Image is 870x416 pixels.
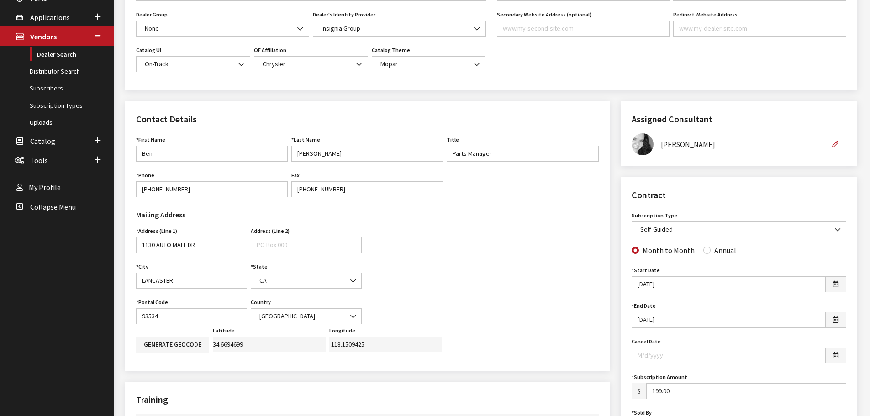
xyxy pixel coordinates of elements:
label: Address (Line 2) [251,227,290,235]
label: Title [447,136,459,144]
button: Open date picker [825,348,846,363]
span: Self-Guided [638,225,840,234]
label: OE Affiliation [254,46,286,54]
label: Subscription Amount [632,373,687,381]
label: Annual [714,245,736,256]
label: Country [251,298,271,306]
label: Address (Line 1) [136,227,177,235]
input: Doe [291,146,443,162]
input: www.my-dealer-site.com [673,21,846,37]
label: Longitude [329,326,355,335]
label: Catalog Theme [372,46,410,54]
img: Khrys Dorton [632,133,654,155]
label: Latitude [213,326,235,335]
span: $ [632,383,647,399]
input: 153 South Oakland Avenue [136,237,247,253]
h2: Assigned Consultant [632,112,846,126]
span: Collapse Menu [30,202,76,211]
input: M/d/yyyy [632,276,826,292]
span: Insignia Group [319,24,480,33]
input: 29730 [136,308,247,324]
input: 803-366-1047 [291,181,443,197]
input: 99.00 [646,383,846,399]
input: PO Box 000 [251,237,362,253]
input: Manager [447,146,598,162]
span: Chrysler [260,59,362,69]
span: Tools [30,156,48,165]
span: Chrysler [254,56,368,72]
label: Redirect Website Address [673,11,738,19]
span: On-Track [142,59,244,69]
label: Secondary Website Address (optional) [497,11,591,19]
label: Catalog UI [136,46,161,54]
span: None [142,24,303,33]
h2: Contract [632,188,846,202]
span: Self-Guided [632,221,846,237]
span: Applications [30,13,70,22]
span: None [136,21,309,37]
span: Vendors [30,32,57,42]
button: Open date picker [825,312,846,328]
button: Open date picker [825,276,846,292]
span: Catalog [30,137,55,146]
input: 888-579-4458 [136,181,288,197]
label: State [251,263,268,271]
span: CA [251,273,362,289]
label: Dealer Group [136,11,168,19]
div: [PERSON_NAME] [661,139,824,150]
label: Postal Code [136,298,168,306]
span: Mopar [372,56,486,72]
input: John [136,146,288,162]
label: Phone [136,171,154,179]
span: On-Track [136,56,250,72]
label: End Date [632,302,656,310]
h3: Mailing Address [136,209,362,220]
label: Start Date [632,266,660,274]
label: Last Name [291,136,320,144]
span: United States of America [257,311,356,321]
label: Month to Month [643,245,695,256]
label: Cancel Date [632,337,661,346]
label: City [136,263,148,271]
h2: Training [136,393,599,406]
label: Fax [291,171,300,179]
label: Subscription Type [632,211,677,220]
button: Generate geocode [136,337,209,353]
span: My Profile [29,183,61,192]
span: Insignia Group [313,21,486,37]
span: Mopar [378,59,480,69]
input: M/d/yyyy [632,312,826,328]
span: United States of America [251,308,362,324]
label: Dealer's Identity Provider [313,11,375,19]
input: Rock Hill [136,273,247,289]
input: www.my-second-site.com [497,21,670,37]
input: M/d/yyyy [632,348,826,363]
label: First Name [136,136,165,144]
button: Edit Assigned Consultant [824,137,846,153]
h2: Contact Details [136,112,599,126]
span: CA [257,276,356,285]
